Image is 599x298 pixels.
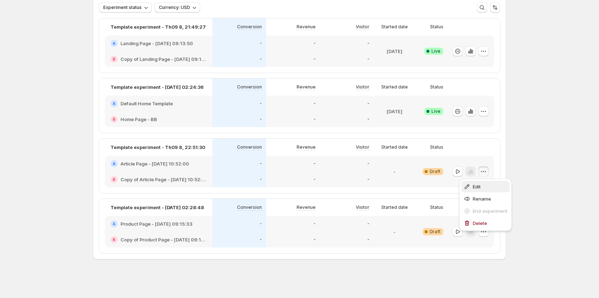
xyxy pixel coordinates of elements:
[121,176,207,183] h2: Copy of Article Page - [DATE] 10:52:00
[461,217,510,229] button: Delete
[431,48,440,54] span: Live
[260,116,262,122] p: -
[430,229,440,235] span: Draft
[260,56,262,62] p: -
[367,40,369,46] p: -
[473,196,491,202] span: Rename
[113,162,115,166] h2: A
[260,237,262,242] p: -
[473,208,508,214] span: End experiment
[367,56,369,62] p: -
[297,84,316,90] p: Revenue
[393,228,396,235] p: -
[356,84,369,90] p: Visitor
[113,41,115,45] h2: A
[121,100,173,107] h2: Default Home Template
[431,109,440,114] span: Live
[297,205,316,210] p: Revenue
[113,222,115,226] h2: A
[430,205,443,210] p: Status
[356,205,369,210] p: Visitor
[367,161,369,167] p: -
[313,177,316,182] p: -
[381,24,408,30] p: Started date
[103,5,142,10] span: Experiment status
[367,116,369,122] p: -
[113,237,115,242] h2: B
[121,56,207,63] h2: Copy of Landing Page - [DATE] 09:13:50
[387,108,402,115] p: [DATE]
[113,101,115,106] h2: A
[121,220,193,227] h2: Product Page - [DATE] 09:15:33
[121,160,189,167] h2: Article Page - [DATE] 10:52:00
[260,101,262,106] p: -
[367,237,369,242] p: -
[461,193,510,205] button: Rename
[381,205,408,210] p: Started date
[237,205,262,210] p: Conversion
[159,5,190,10] span: Currency: USD
[260,221,262,227] p: -
[461,205,510,217] button: End experiment
[297,24,316,30] p: Revenue
[367,101,369,106] p: -
[110,83,204,91] p: Template experiment - [DATE] 02:24:36
[237,144,262,150] p: Conversion
[313,221,316,227] p: -
[367,221,369,227] p: -
[237,24,262,30] p: Conversion
[313,56,316,62] p: -
[473,184,481,189] span: Edit
[237,84,262,90] p: Conversion
[99,3,152,13] button: Experiment status
[313,237,316,242] p: -
[110,204,204,211] p: Template experiment - [DATE] 02:28:48
[313,101,316,106] p: -
[260,161,262,167] p: -
[155,3,200,13] button: Currency: USD
[297,144,316,150] p: Revenue
[113,177,115,182] h2: B
[430,169,440,174] span: Draft
[430,144,443,150] p: Status
[461,181,510,192] button: Edit
[121,236,207,243] h2: Copy of Product Page - [DATE] 09:15:33
[113,57,115,61] h2: B
[113,117,115,121] h2: B
[110,23,206,30] p: Template experiment - Th09 8, 21:49:27
[313,40,316,46] p: -
[490,3,500,13] button: Sort the results
[121,40,193,47] h2: Landing Page - [DATE] 09:13:50
[260,177,262,182] p: -
[356,24,369,30] p: Visitor
[381,144,408,150] p: Started date
[356,144,369,150] p: Visitor
[381,84,408,90] p: Started date
[313,161,316,167] p: -
[393,168,396,175] p: -
[121,116,157,123] h2: Home Page - BB
[313,116,316,122] p: -
[387,48,402,55] p: [DATE]
[430,24,443,30] p: Status
[473,220,487,226] span: Delete
[430,84,443,90] p: Status
[110,144,205,151] p: Template experiment - Th09 8, 22:51:30
[367,177,369,182] p: -
[260,40,262,46] p: -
